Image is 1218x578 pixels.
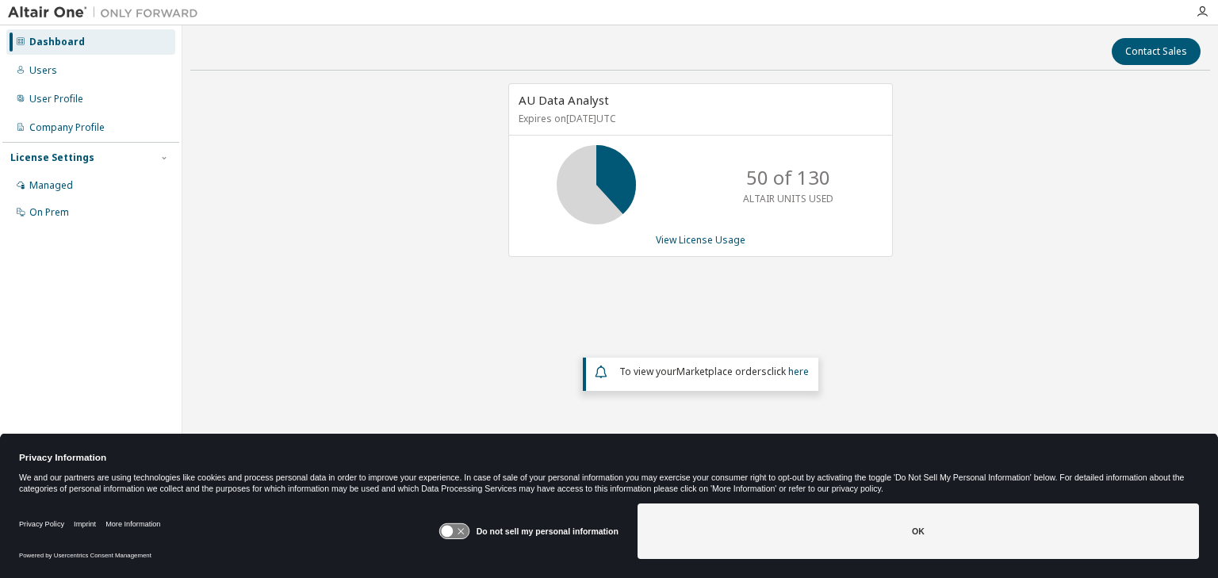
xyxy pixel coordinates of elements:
p: 50 of 130 [746,164,830,191]
div: License Settings [10,151,94,164]
span: To view your click [619,365,809,378]
p: Expires on [DATE] UTC [519,112,879,125]
div: Dashboard [29,36,85,48]
span: AU Data Analyst [519,92,609,108]
div: Users [29,64,57,77]
em: Marketplace orders [676,365,767,378]
p: ALTAIR UNITS USED [743,192,833,205]
div: Company Profile [29,121,105,134]
img: Altair One [8,5,206,21]
a: View License Usage [656,233,745,247]
div: On Prem [29,206,69,219]
div: Managed [29,179,73,192]
div: User Profile [29,93,83,105]
a: here [788,365,809,378]
button: Contact Sales [1112,38,1201,65]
